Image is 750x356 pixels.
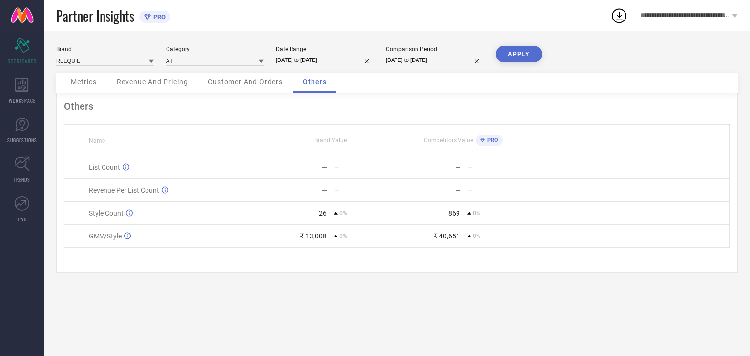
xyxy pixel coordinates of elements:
div: Brand [56,46,154,53]
span: Name [89,138,105,144]
span: 0% [339,210,347,217]
div: Open download list [610,7,628,24]
span: List Count [89,163,120,171]
span: Revenue Per List Count [89,186,159,194]
button: APPLY [496,46,542,62]
div: — [334,187,396,194]
span: Partner Insights [56,6,134,26]
span: Revenue And Pricing [117,78,188,86]
input: Select date range [276,55,374,65]
div: 869 [448,209,460,217]
span: Style Count [89,209,124,217]
div: — [468,164,530,171]
div: — [455,186,460,194]
input: Select comparison period [386,55,483,65]
div: ₹ 13,008 [300,232,327,240]
span: SCORECARDS [8,58,37,65]
span: 0% [473,210,480,217]
div: Category [166,46,264,53]
div: — [322,186,327,194]
div: Others [64,100,730,112]
div: — [322,163,327,171]
span: PRO [485,137,498,143]
span: GMV/Style [89,232,122,240]
span: SUGGESTIONS [7,137,37,144]
span: 0% [339,233,347,239]
span: Competitors Value [424,137,473,144]
div: 26 [319,209,327,217]
span: FWD [18,216,27,223]
span: Brand Value [314,137,347,144]
span: TRENDS [14,176,30,183]
span: Metrics [71,78,97,86]
span: Others [303,78,327,86]
div: Date Range [276,46,374,53]
div: ₹ 40,651 [433,232,460,240]
span: PRO [151,13,166,20]
span: Customer And Orders [208,78,283,86]
div: — [334,164,396,171]
span: WORKSPACE [9,97,36,104]
div: Comparison Period [386,46,483,53]
div: — [468,187,530,194]
div: — [455,163,460,171]
span: 0% [473,233,480,239]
